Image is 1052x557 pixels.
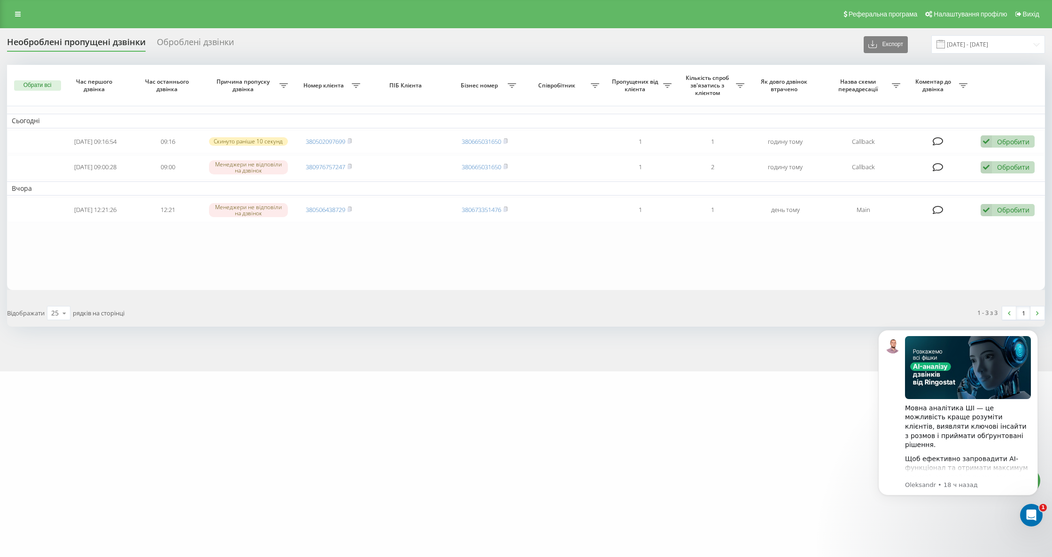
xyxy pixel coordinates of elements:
[934,10,1007,18] span: Налаштування профілю
[676,197,749,222] td: 1
[14,80,61,91] button: Обрати всі
[749,197,822,222] td: день тому
[1023,10,1039,18] span: Вихід
[849,10,918,18] span: Реферальна програма
[1016,306,1030,320] a: 1
[997,205,1029,214] div: Обробити
[306,163,345,171] a: 380976757247
[1039,504,1047,511] span: 1
[373,82,440,89] span: ПІБ Клієнта
[297,82,352,89] span: Номер клієнта
[864,315,1052,532] iframe: Intercom notifications сообщение
[462,205,501,214] a: 380673351476
[73,309,124,317] span: рядків на сторінці
[67,78,124,93] span: Час першого дзвінка
[609,78,664,93] span: Пропущених від клієнта
[997,137,1029,146] div: Обробити
[462,137,501,146] a: 380665031650
[681,74,736,96] span: Кількість спроб зв'язатись з клієнтом
[1020,504,1043,526] iframe: Intercom live chat
[139,78,196,93] span: Час останнього дзвінка
[59,130,132,153] td: [DATE] 09:16:54
[7,309,45,317] span: Відображати
[306,137,345,146] a: 380502097699
[306,205,345,214] a: 380506438729
[7,37,146,52] div: Необроблені пропущені дзвінки
[910,78,959,93] span: Коментар до дзвінка
[59,155,132,180] td: [DATE] 09:00:28
[676,130,749,153] td: 1
[827,78,892,93] span: Назва схеми переадресації
[604,155,677,180] td: 1
[209,137,287,145] div: Скинуто раніше 10 секунд
[131,197,204,222] td: 12:21
[453,82,508,89] span: Бізнес номер
[977,308,998,317] div: 1 - 3 з 3
[822,130,905,153] td: Callback
[7,181,1045,196] td: Вчора
[604,197,677,222] td: 1
[59,197,132,222] td: [DATE] 12:21:26
[749,130,822,153] td: годину тому
[157,37,234,52] div: Оброблені дзвінки
[526,82,591,89] span: Співробітник
[604,130,677,153] td: 1
[822,155,905,180] td: Callback
[209,160,287,174] div: Менеджери не відповіли на дзвінок
[131,155,204,180] td: 09:00
[749,155,822,180] td: годину тому
[822,197,905,222] td: Main
[131,130,204,153] td: 09:16
[757,78,814,93] span: Як довго дзвінок втрачено
[7,114,1045,128] td: Сьогодні
[51,308,59,318] div: 25
[209,203,287,217] div: Менеджери не відповіли на дзвінок
[864,36,908,53] button: Експорт
[462,163,501,171] a: 380665031650
[676,155,749,180] td: 2
[209,78,279,93] span: Причина пропуску дзвінка
[997,163,1029,172] div: Обробити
